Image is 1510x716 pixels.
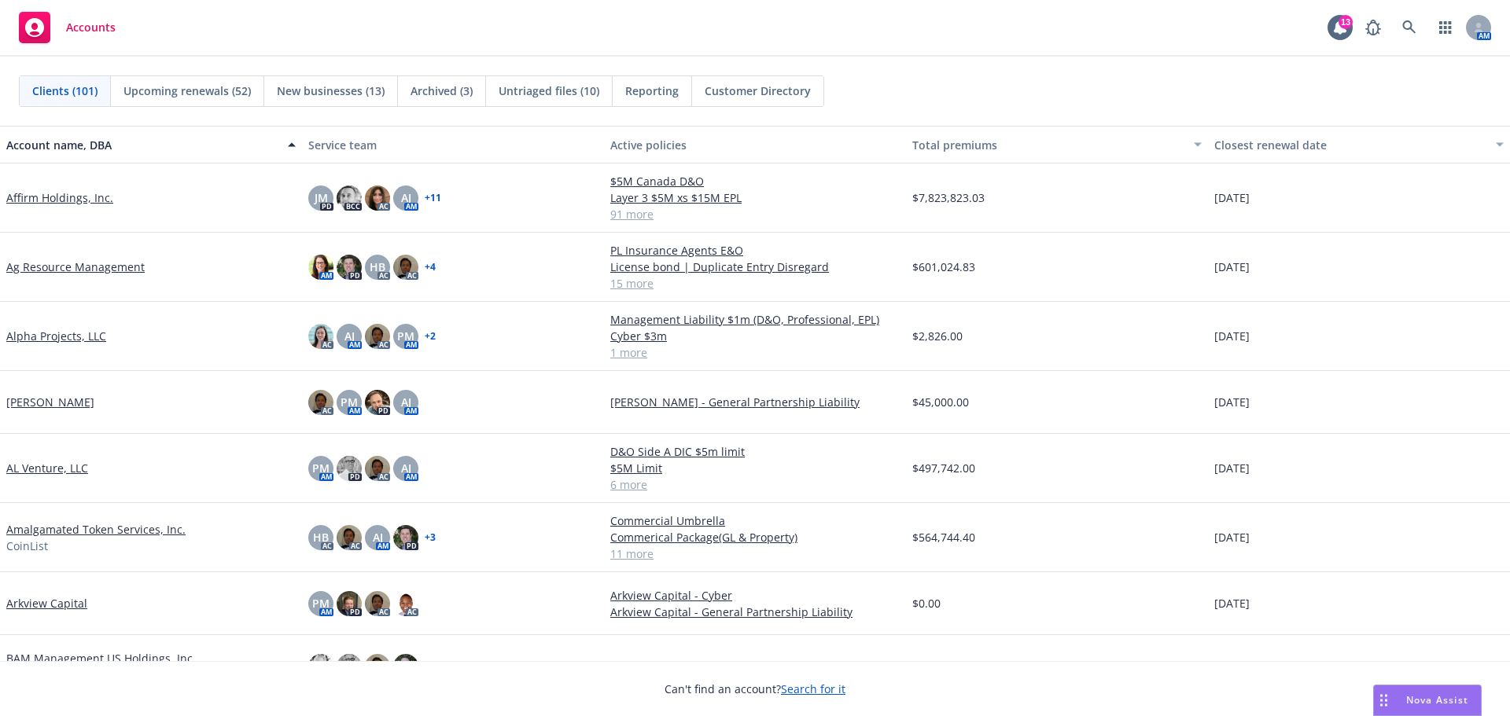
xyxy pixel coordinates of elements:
[312,460,330,476] span: PM
[6,189,113,206] a: Affirm Holdings, Inc.
[610,545,900,562] a: 11 more
[337,185,362,211] img: photo
[610,443,900,460] a: D&O Side A DIC $5m limit
[610,259,900,275] a: License bond | Duplicate Entry Disregard
[6,460,88,476] a: AL Venture, LLC
[308,137,598,153] div: Service team
[1214,137,1486,153] div: Closest renewal date
[365,456,390,481] img: photo
[625,83,679,99] span: Reporting
[365,390,390,415] img: photo
[1373,685,1482,716] button: Nova Assist
[1214,259,1250,275] span: [DATE]
[1374,685,1394,715] div: Drag to move
[425,533,436,542] a: + 3
[1208,126,1510,163] button: Closest renewal date
[912,259,975,275] span: $601,024.83
[1339,15,1353,29] div: 13
[397,328,414,344] span: PM
[312,595,330,611] span: PM
[604,126,906,163] button: Active policies
[365,324,390,349] img: photo
[906,126,1208,163] button: Total premiums
[401,189,411,206] span: AJ
[365,591,390,616] img: photo
[308,255,333,280] img: photo
[393,255,418,280] img: photo
[341,394,358,410] span: PM
[1214,328,1250,344] span: [DATE]
[6,521,186,538] a: Amalgamated Token Services, Inc.
[308,324,333,349] img: photo
[1214,529,1250,545] span: [DATE]
[610,137,900,153] div: Active policies
[6,137,278,153] div: Account name, DBA
[393,654,418,679] img: photo
[912,394,969,410] span: $45,000.00
[6,394,94,410] a: [PERSON_NAME]
[411,83,473,99] span: Archived (3)
[610,344,900,361] a: 1 more
[425,193,441,203] a: + 11
[401,460,411,476] span: AJ
[6,259,145,275] a: Ag Resource Management
[302,126,604,163] button: Service team
[499,83,599,99] span: Untriaged files (10)
[610,311,900,328] a: Management Liability $1m (D&O, Professional, EPL)
[315,189,328,206] span: JM
[344,328,355,344] span: AJ
[912,460,975,476] span: $497,742.00
[610,604,900,620] a: Arkview Capital - General Partnership Liability
[1214,394,1250,410] span: [DATE]
[6,538,48,554] span: CoinList
[610,512,900,529] a: Commercial Umbrella
[1394,12,1425,43] a: Search
[393,591,418,616] img: photo
[308,654,333,679] img: photo
[1357,12,1389,43] a: Report a Bug
[781,681,845,696] a: Search for it
[1214,595,1250,611] span: [DATE]
[912,328,963,344] span: $2,826.00
[373,529,383,545] span: AJ
[365,185,390,211] img: photo
[610,529,900,545] a: Commerical Package(GL & Property)
[425,332,436,341] a: + 2
[337,591,362,616] img: photo
[277,83,385,99] span: New businesses (13)
[610,476,900,493] a: 6 more
[1406,693,1468,707] span: Nova Assist
[401,394,411,410] span: AJ
[66,21,116,34] span: Accounts
[1214,460,1250,476] span: [DATE]
[393,525,418,550] img: photo
[610,275,900,292] a: 15 more
[610,189,900,206] a: Layer 3 $5M xs $15M EPL
[610,394,900,410] a: [PERSON_NAME] - General Partnership Liability
[370,259,385,275] span: HB
[912,137,1184,153] div: Total premiums
[610,242,900,259] a: PL Insurance Agents E&O
[32,83,98,99] span: Clients (101)
[1430,12,1461,43] a: Switch app
[337,525,362,550] img: photo
[610,587,900,604] a: Arkview Capital - Cyber
[6,328,106,344] a: Alpha Projects, LLC
[610,658,614,674] span: -
[425,263,436,272] a: + 4
[610,460,900,476] a: $5M Limit
[337,456,362,481] img: photo
[123,83,251,99] span: Upcoming renewals (52)
[665,681,845,697] span: Can't find an account?
[6,595,87,611] a: Arkview Capital
[610,173,900,189] a: $5M Canada D&O
[13,6,122,50] a: Accounts
[337,255,362,280] img: photo
[1214,658,1218,674] span: -
[313,529,329,545] span: HB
